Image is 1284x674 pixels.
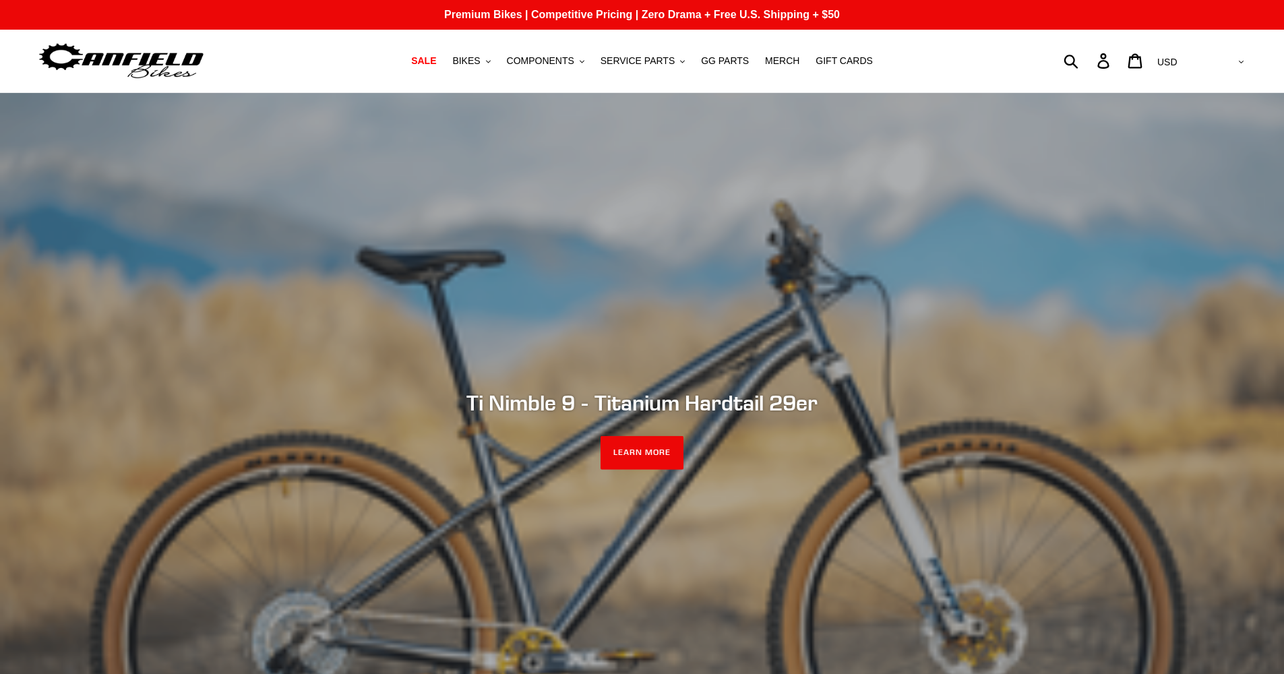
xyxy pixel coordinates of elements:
[701,55,749,67] span: GG PARTS
[601,436,683,470] a: LEARN MORE
[404,52,443,70] a: SALE
[694,52,756,70] a: GG PARTS
[411,55,436,67] span: SALE
[594,52,692,70] button: SERVICE PARTS
[500,52,591,70] button: COMPONENTS
[446,52,497,70] button: BIKES
[275,390,1010,415] h2: Ti Nimble 9 - Titanium Hardtail 29er
[452,55,480,67] span: BIKES
[816,55,873,67] span: GIFT CARDS
[507,55,574,67] span: COMPONENTS
[1071,46,1105,75] input: Search
[758,52,806,70] a: MERCH
[37,40,206,82] img: Canfield Bikes
[601,55,675,67] span: SERVICE PARTS
[809,52,880,70] a: GIFT CARDS
[765,55,799,67] span: MERCH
